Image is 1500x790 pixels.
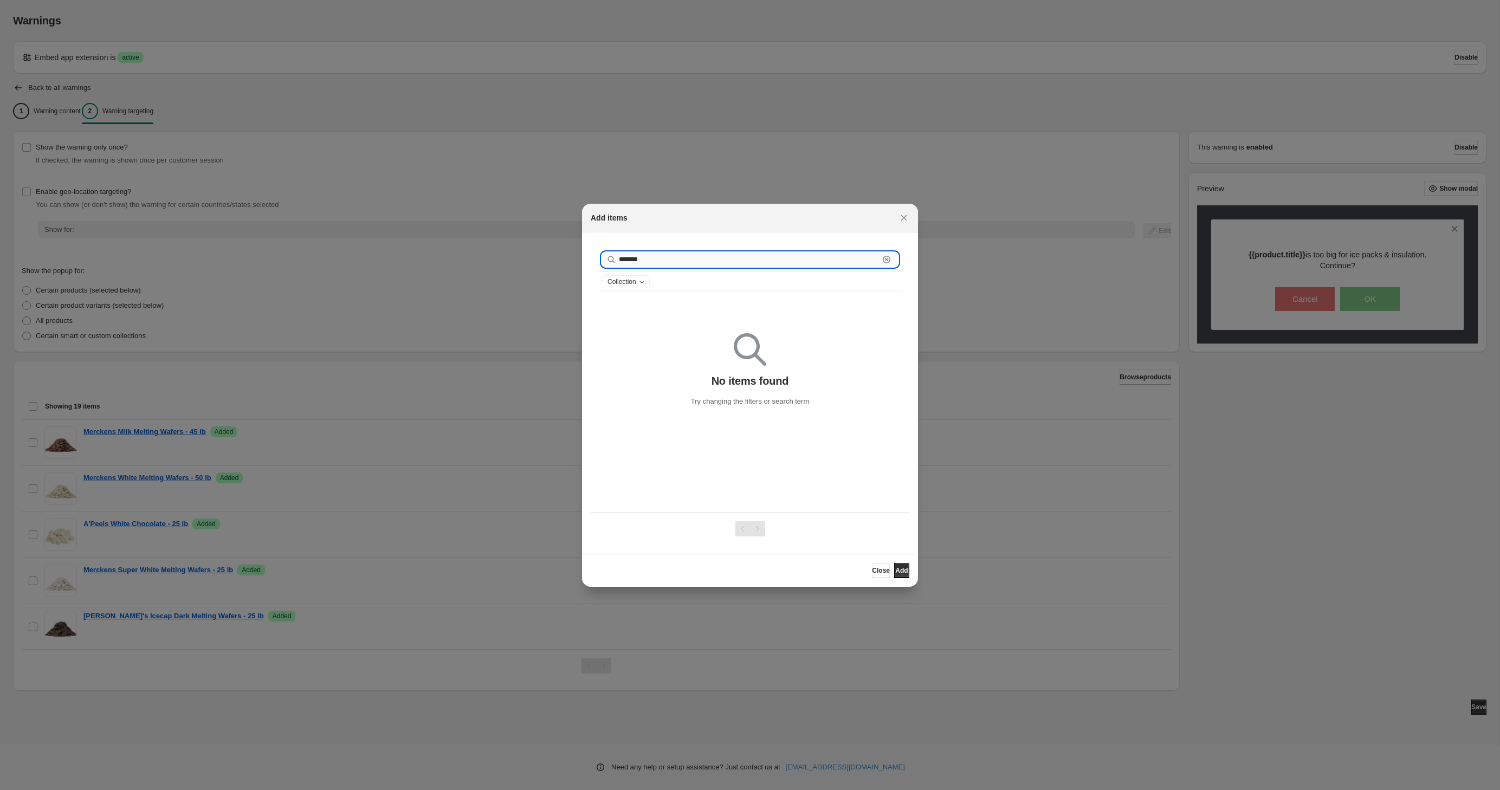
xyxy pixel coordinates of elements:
[896,210,911,225] button: Close
[894,563,909,578] button: Add
[734,333,766,366] img: Empty search results
[591,212,628,223] h2: Add items
[881,254,892,265] button: Clear
[872,563,890,578] button: Close
[607,277,636,286] span: Collection
[895,566,908,575] span: Add
[602,276,649,288] button: Collection
[712,374,789,387] p: No items found
[872,566,890,575] span: Close
[691,396,809,407] p: Try changing the filters or search term
[735,521,765,536] nav: Pagination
